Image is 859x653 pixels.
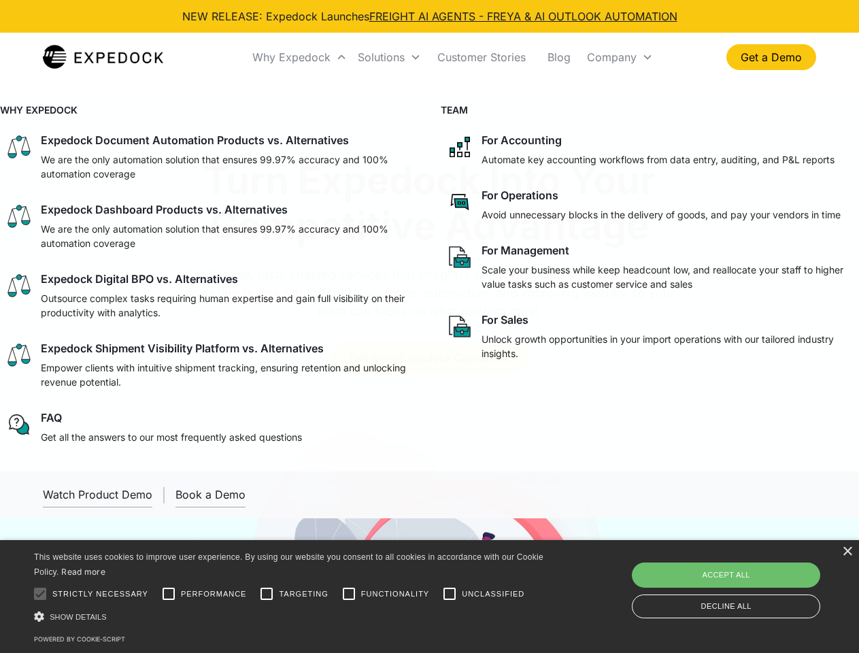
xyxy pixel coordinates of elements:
div: Expedock Dashboard Products vs. Alternatives [41,203,288,216]
p: We are the only automation solution that ensures 99.97% accuracy and 100% automation coverage [41,152,414,181]
span: Performance [181,588,247,600]
div: Watch Product Demo [43,488,152,501]
p: Scale your business while keep headcount low, and reallocate your staff to higher value tasks suc... [482,263,854,291]
span: Functionality [361,588,429,600]
img: rectangular chat bubble icon [446,188,473,216]
span: Show details [50,613,107,621]
span: Unclassified [462,588,524,600]
span: This website uses cookies to improve user experience. By using our website you consent to all coo... [34,552,543,577]
p: Unlock growth opportunities in your import operations with our tailored industry insights. [482,332,854,361]
div: For Operations [482,188,558,202]
p: We are the only automation solution that ensures 99.97% accuracy and 100% automation coverage [41,222,414,250]
p: Avoid unnecessary blocks in the delivery of goods, and pay your vendors in time [482,207,841,222]
div: Company [582,34,658,80]
p: Empower clients with intuitive shipment tracking, ensuring retention and unlocking revenue potent... [41,361,414,389]
span: Targeting [279,588,328,600]
div: Solutions [352,34,426,80]
a: Blog [537,34,582,80]
div: For Accounting [482,133,562,147]
div: Expedock Document Automation Products vs. Alternatives [41,133,349,147]
img: paper and bag icon [446,244,473,271]
div: NEW RELEASE: Expedock Launches [182,8,677,24]
p: Outsource complex tasks requiring human expertise and gain full visibility on their productivity ... [41,291,414,320]
a: Powered by cookie-script [34,635,125,643]
p: Automate key accounting workflows from data entry, auditing, and P&L reports [482,152,835,167]
div: Show details [34,609,548,624]
img: scale icon [5,272,33,299]
a: home [43,44,163,71]
img: regular chat bubble icon [5,411,33,438]
div: Company [587,50,637,64]
div: Expedock Shipment Visibility Platform vs. Alternatives [41,341,324,355]
a: Get a Demo [726,44,816,70]
img: network like icon [446,133,473,161]
span: Strictly necessary [52,588,148,600]
img: paper and bag icon [446,313,473,340]
img: scale icon [5,203,33,230]
div: Why Expedock [252,50,331,64]
a: Read more [61,567,105,577]
img: scale icon [5,133,33,161]
div: Solutions [358,50,405,64]
div: For Management [482,244,569,257]
div: Book a Demo [175,488,246,501]
div: FAQ [41,411,62,424]
a: FREIGHT AI AGENTS - FREYA & AI OUTLOOK AUTOMATION [369,10,677,23]
img: scale icon [5,341,33,369]
iframe: Chat Widget [633,506,859,653]
p: Get all the answers to our most frequently asked questions [41,430,302,444]
div: Expedock Digital BPO vs. Alternatives [41,272,238,286]
img: Expedock Logo [43,44,163,71]
div: For Sales [482,313,528,326]
div: Why Expedock [247,34,352,80]
a: Customer Stories [426,34,537,80]
a: open lightbox [43,482,152,507]
a: Book a Demo [175,482,246,507]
